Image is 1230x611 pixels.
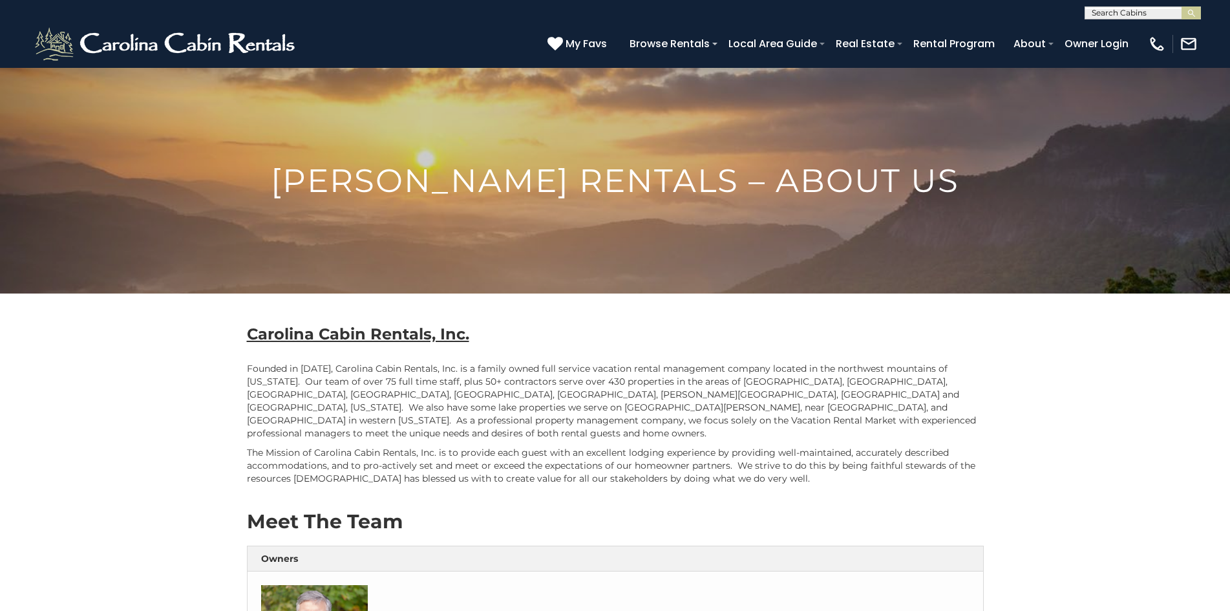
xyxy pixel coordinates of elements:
[1007,32,1052,55] a: About
[907,32,1001,55] a: Rental Program
[247,362,984,440] p: Founded in [DATE], Carolina Cabin Rentals, Inc. is a family owned full service vacation rental ma...
[722,32,823,55] a: Local Area Guide
[1148,35,1166,53] img: phone-regular-white.png
[247,509,403,533] strong: Meet The Team
[1180,35,1198,53] img: mail-regular-white.png
[32,25,301,63] img: White-1-2.png
[623,32,716,55] a: Browse Rentals
[261,553,298,564] strong: Owners
[1058,32,1135,55] a: Owner Login
[247,446,984,485] p: The Mission of Carolina Cabin Rentals, Inc. is to provide each guest with an excellent lodging ex...
[829,32,901,55] a: Real Estate
[566,36,607,52] span: My Favs
[547,36,610,52] a: My Favs
[247,325,469,343] b: Carolina Cabin Rentals, Inc.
